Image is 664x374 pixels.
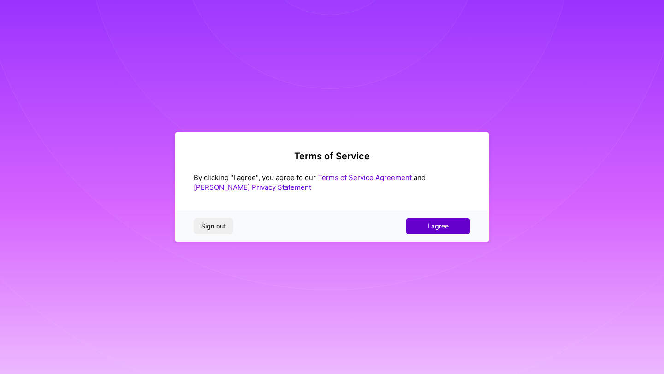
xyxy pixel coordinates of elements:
a: [PERSON_NAME] Privacy Statement [194,183,311,192]
h2: Terms of Service [194,151,470,162]
span: I agree [427,222,449,231]
div: By clicking "I agree", you agree to our and [194,173,470,192]
span: Sign out [201,222,226,231]
a: Terms of Service Agreement [318,173,412,182]
button: I agree [406,218,470,234]
button: Sign out [194,218,233,234]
